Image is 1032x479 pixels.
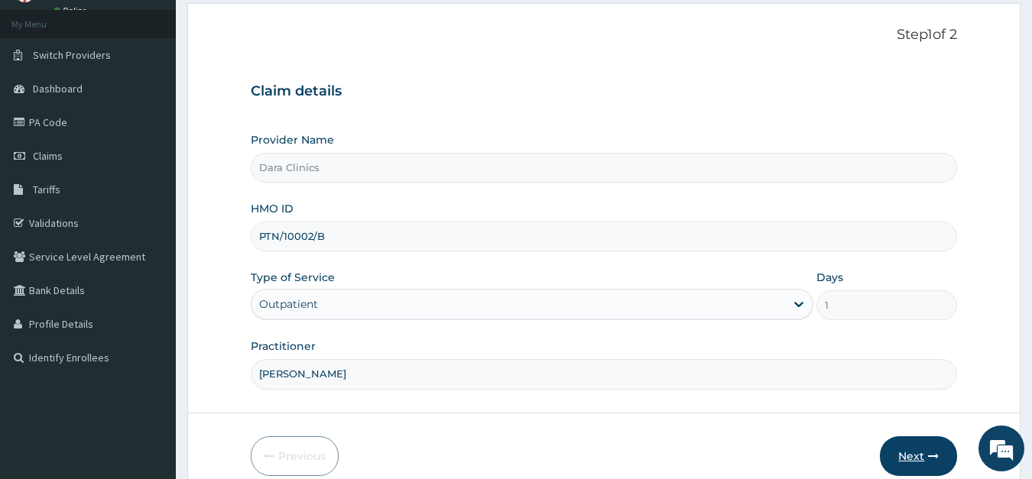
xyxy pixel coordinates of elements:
div: Chat with us now [80,86,257,105]
span: Dashboard [33,82,83,95]
h3: Claim details [251,83,958,100]
label: HMO ID [251,201,294,216]
img: d_794563401_company_1708531726252_794563401 [28,76,62,115]
div: Minimize live chat window [251,8,287,44]
input: Enter Name [251,359,958,389]
input: Enter HMO ID [251,222,958,251]
button: Previous [251,436,339,476]
label: Type of Service [251,270,335,285]
a: Online [54,5,90,16]
button: Next [880,436,957,476]
label: Practitioner [251,338,316,354]
textarea: Type your message and hit 'Enter' [8,318,291,371]
p: Step 1 of 2 [251,27,958,44]
div: Outpatient [259,296,318,312]
span: Claims [33,149,63,163]
label: Days [816,270,843,285]
span: Switch Providers [33,48,111,62]
span: We're online! [89,143,211,297]
span: Tariffs [33,183,60,196]
label: Provider Name [251,132,334,147]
